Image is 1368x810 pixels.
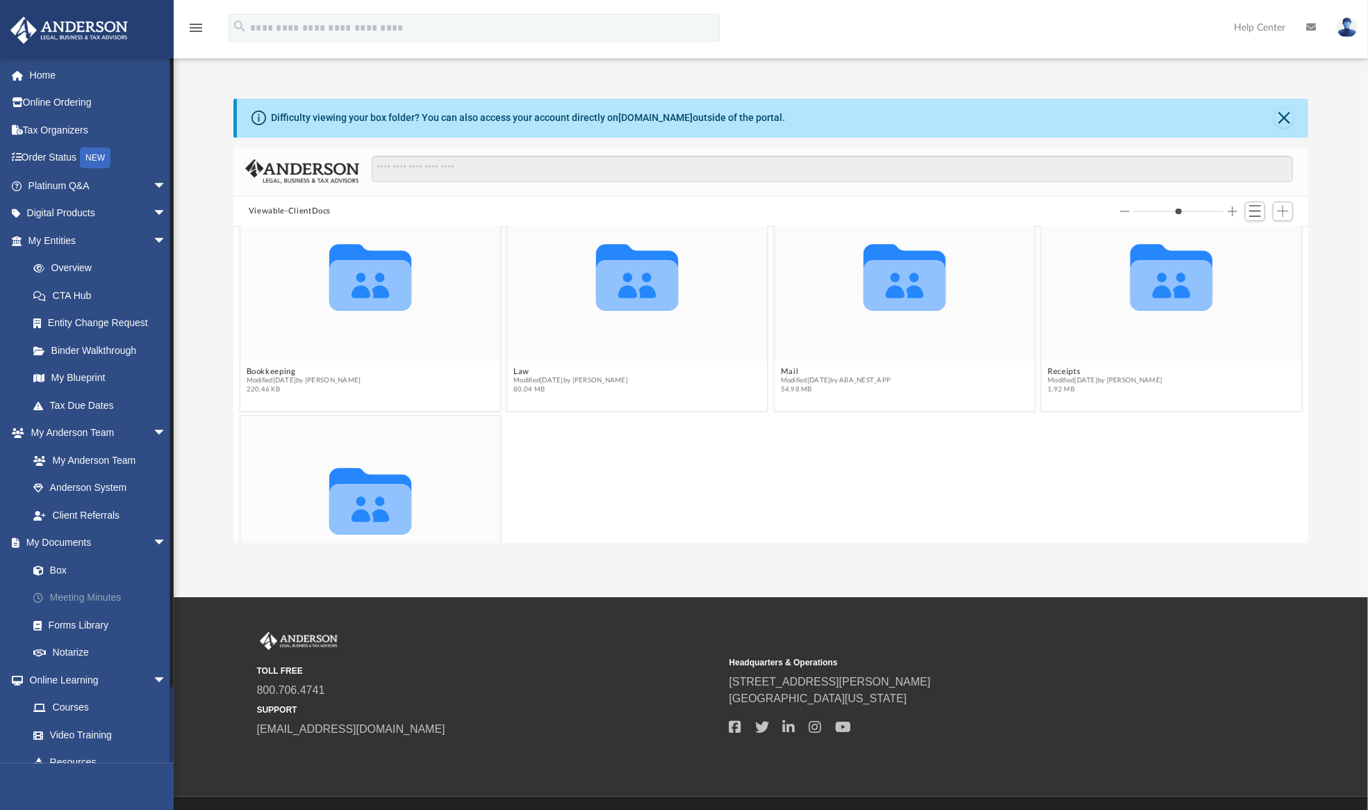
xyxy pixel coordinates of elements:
[730,656,1192,669] small: Headquarters & Operations
[10,227,188,254] a: My Entitiesarrow_drop_down
[80,147,110,168] div: NEW
[257,684,325,696] a: 800.706.4741
[6,17,132,44] img: Anderson Advisors Platinum Portal
[730,676,931,688] a: [STREET_ADDRESS][PERSON_NAME]
[153,172,181,200] span: arrow_drop_down
[10,89,188,117] a: Online Ordering
[1048,376,1162,385] span: Modified [DATE] by [PERSON_NAME]
[372,156,1293,182] input: Search files and folders
[1120,206,1130,216] button: Decrease column size
[513,376,628,385] span: Modified [DATE] by [PERSON_NAME]
[10,666,181,694] a: Online Learningarrow_drop_down
[1273,202,1294,221] button: Add
[153,227,181,255] span: arrow_drop_down
[730,692,907,704] a: [GEOGRAPHIC_DATA][US_STATE]
[1048,385,1162,394] span: 1.92 MB
[10,529,188,557] a: My Documentsarrow_drop_down
[19,391,188,419] a: Tax Due Dates
[618,112,693,123] a: [DOMAIN_NAME]
[10,172,188,200] a: Platinum Q&Aarrow_drop_down
[257,704,720,716] small: SUPPORT
[513,367,628,376] button: Law
[153,529,181,558] span: arrow_drop_down
[19,254,188,282] a: Overview
[19,694,181,722] a: Courses
[153,419,181,448] span: arrow_drop_down
[188,19,204,36] i: menu
[19,364,181,392] a: My Blueprint
[19,639,188,667] a: Notarize
[19,282,188,309] a: CTA Hub
[781,385,891,394] span: 54.98 MB
[19,446,174,474] a: My Anderson Team
[19,556,181,584] a: Box
[271,111,785,125] div: Difficulty viewing your box folder? You can also access your account directly on outside of the p...
[10,144,188,172] a: Order StatusNEW
[257,665,720,677] small: TOLL FREE
[781,367,891,376] button: Mail
[10,116,188,144] a: Tax Organizers
[188,26,204,36] a: menu
[1337,17,1358,38] img: User Pic
[10,61,188,89] a: Home
[1048,367,1162,376] button: Receipts
[19,611,181,639] a: Forms Library
[232,19,247,34] i: search
[246,376,361,385] span: Modified [DATE] by [PERSON_NAME]
[19,337,188,364] a: Binder Walkthrough
[1134,206,1223,216] input: Column size
[10,200,188,227] a: Digital Productsarrow_drop_down
[249,205,331,218] button: Viewable-ClientDocs
[19,474,181,502] a: Anderson System
[19,721,174,749] a: Video Training
[781,376,891,385] span: Modified [DATE] by ABA_NEST_APP
[513,385,628,394] span: 80.04 MB
[19,309,188,337] a: Entity Change Request
[1245,202,1266,221] button: Switch to List View
[19,749,181,777] a: Resources
[1274,108,1294,128] button: Close
[19,584,188,612] a: Meeting Minutes
[257,723,445,735] a: [EMAIL_ADDRESS][DOMAIN_NAME]
[19,501,181,529] a: Client Referrals
[1228,206,1237,216] button: Increase column size
[233,227,1308,543] div: grid
[10,419,181,447] a: My Anderson Teamarrow_drop_down
[246,367,361,376] button: Bookkeeping
[153,200,181,228] span: arrow_drop_down
[246,385,361,394] span: 220.46 KB
[153,666,181,695] span: arrow_drop_down
[257,632,340,650] img: Anderson Advisors Platinum Portal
